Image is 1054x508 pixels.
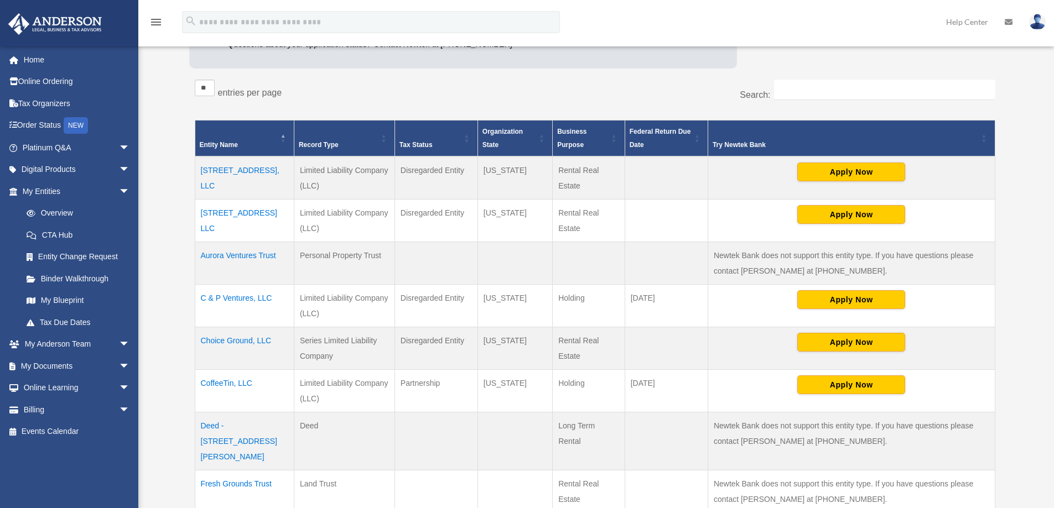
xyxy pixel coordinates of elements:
span: arrow_drop_down [119,137,141,159]
td: Long Term Rental [553,412,625,470]
td: Series Limited Liability Company [294,327,394,370]
button: Apply Now [797,205,905,224]
td: Disregarded Entity [394,285,477,327]
span: Entity Name [200,141,238,149]
button: Apply Now [797,375,905,394]
a: menu [149,19,163,29]
label: Search: [740,90,770,99]
a: Binder Walkthrough [15,268,141,290]
td: Disregarded Entity [394,200,477,242]
td: [DATE] [625,370,708,412]
th: Tax Status: Activate to sort [394,121,477,157]
img: Anderson Advisors Platinum Portal [5,13,105,35]
span: Tax Status [399,141,433,149]
button: Apply Now [797,163,905,181]
th: Federal Return Due Date: Activate to sort [625,121,708,157]
a: CTA Hub [15,224,141,246]
span: arrow_drop_down [119,159,141,181]
td: [US_STATE] [477,370,552,412]
span: arrow_drop_down [119,333,141,356]
th: Try Newtek Bank : Activate to sort [708,121,995,157]
div: Try Newtek Bank [713,138,978,151]
span: Business Purpose [557,128,586,149]
th: Business Purpose: Activate to sort [553,121,625,157]
a: My Documentsarrow_drop_down [8,355,147,377]
a: Tax Organizers [8,92,147,114]
td: Newtek Bank does not support this entity type. If you have questions please contact [PERSON_NAME]... [708,412,995,470]
button: Apply Now [797,333,905,352]
td: Disregarded Entity [394,327,477,370]
a: Online Learningarrow_drop_down [8,377,147,399]
td: [US_STATE] [477,156,552,200]
td: [US_STATE] [477,200,552,242]
span: Record Type [299,141,339,149]
td: Newtek Bank does not support this entity type. If you have questions please contact [PERSON_NAME]... [708,242,995,285]
a: Events Calendar [8,421,147,443]
td: [US_STATE] [477,327,552,370]
td: C & P Ventures, LLC [195,285,294,327]
span: Organization State [482,128,523,149]
td: Limited Liability Company (LLC) [294,285,394,327]
a: Billingarrow_drop_down [8,399,147,421]
td: Choice Ground, LLC [195,327,294,370]
span: arrow_drop_down [119,399,141,421]
td: [DATE] [625,285,708,327]
td: Aurora Ventures Trust [195,242,294,285]
td: Rental Real Estate [553,156,625,200]
span: Federal Return Due Date [630,128,691,149]
a: Online Ordering [8,71,147,93]
td: Partnership [394,370,477,412]
a: My Blueprint [15,290,141,312]
td: Personal Property Trust [294,242,394,285]
th: Record Type: Activate to sort [294,121,394,157]
span: arrow_drop_down [119,355,141,378]
td: Holding [553,285,625,327]
a: My Anderson Teamarrow_drop_down [8,333,147,355]
td: [STREET_ADDRESS], LLC [195,156,294,200]
td: [STREET_ADDRESS] LLC [195,200,294,242]
td: Deed - [STREET_ADDRESS][PERSON_NAME] [195,412,294,470]
i: search [185,15,197,27]
div: NEW [64,117,88,134]
a: Overview [15,202,136,224]
button: Apply Now [797,290,905,309]
label: entries per page [218,88,282,97]
i: menu [149,15,163,29]
a: Entity Change Request [15,246,141,268]
a: Order StatusNEW [8,114,147,137]
a: Platinum Q&Aarrow_drop_down [8,137,147,159]
td: CoffeeTin, LLC [195,370,294,412]
a: Digital Productsarrow_drop_down [8,159,147,181]
span: arrow_drop_down [119,180,141,203]
td: Deed [294,412,394,470]
td: Rental Real Estate [553,200,625,242]
td: Disregarded Entity [394,156,477,200]
span: arrow_drop_down [119,377,141,400]
td: Holding [553,370,625,412]
img: User Pic [1029,14,1046,30]
td: Limited Liability Company (LLC) [294,200,394,242]
th: Entity Name: Activate to invert sorting [195,121,294,157]
th: Organization State: Activate to sort [477,121,552,157]
a: Tax Due Dates [15,311,141,333]
td: Limited Liability Company (LLC) [294,156,394,200]
td: [US_STATE] [477,285,552,327]
td: Limited Liability Company (LLC) [294,370,394,412]
td: Rental Real Estate [553,327,625,370]
a: My Entitiesarrow_drop_down [8,180,141,202]
a: Home [8,49,147,71]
